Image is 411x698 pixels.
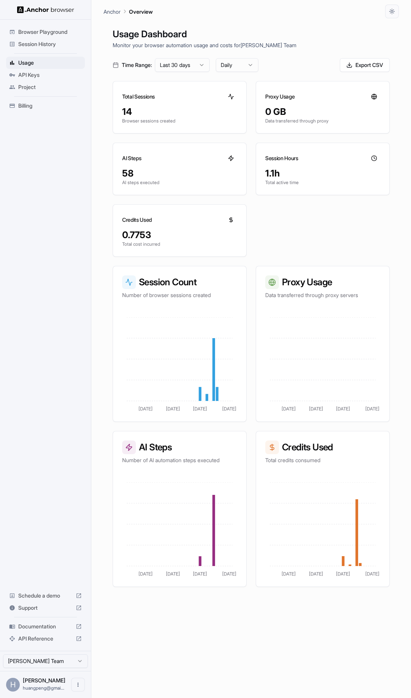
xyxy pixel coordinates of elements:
tspan: [DATE] [365,571,379,577]
div: Browser Playground [6,26,85,38]
h3: Session Count [122,275,237,289]
div: Session History [6,38,85,50]
div: H [6,678,20,692]
p: Total credits consumed [265,456,380,464]
p: Anchor [104,8,121,16]
div: API Keys [6,69,85,81]
p: Total cost incurred [122,241,237,247]
div: 0 GB [265,106,380,118]
tspan: [DATE] [336,406,350,412]
h3: Credits Used [265,440,380,454]
div: 1.1h [265,167,380,180]
div: Support [6,602,85,614]
tspan: [DATE] [282,406,296,412]
tspan: [DATE] [139,406,153,412]
span: Schedule a demo [18,592,73,599]
h3: Proxy Usage [265,93,295,100]
p: Browser sessions created [122,118,237,124]
span: Billing [18,102,82,110]
p: Overview [129,8,153,16]
tspan: [DATE] [365,406,379,412]
button: Export CSV [340,58,390,72]
tspan: [DATE] [336,571,350,577]
span: huangpeng@gmail.com [23,685,64,691]
tspan: [DATE] [193,406,207,412]
tspan: [DATE] [282,571,296,577]
nav: breadcrumb [104,7,153,16]
tspan: [DATE] [166,571,180,577]
span: Session History [18,40,82,48]
h1: Usage Dashboard [113,27,390,41]
span: Usage [18,59,82,67]
p: Data transferred through proxy servers [265,291,380,299]
div: Billing [6,100,85,112]
div: Project [6,81,85,93]
p: Data transferred through proxy [265,118,380,124]
tspan: [DATE] [309,406,323,412]
div: 58 [122,167,237,180]
img: Anchor Logo [17,6,74,13]
div: Documentation [6,620,85,633]
h3: Session Hours [265,154,298,162]
h3: Credits Used [122,216,152,224]
h3: AI Steps [122,154,141,162]
div: 0.7753 [122,229,237,241]
tspan: [DATE] [309,571,323,577]
span: Browser Playground [18,28,82,36]
p: Monitor your browser automation usage and costs for [PERSON_NAME] Team [113,41,390,49]
tspan: [DATE] [166,406,180,412]
tspan: [DATE] [222,406,236,412]
span: Time Range: [122,61,152,69]
span: API Reference [18,635,73,642]
span: API Keys [18,71,82,79]
p: Total active time [265,180,380,186]
tspan: [DATE] [193,571,207,577]
span: Support [18,604,73,612]
h3: Proxy Usage [265,275,380,289]
div: Schedule a demo [6,590,85,602]
p: Number of AI automation steps executed [122,456,237,464]
p: AI steps executed [122,180,237,186]
div: Usage [6,57,85,69]
button: Open menu [71,678,85,692]
p: Number of browser sessions created [122,291,237,299]
tspan: [DATE] [222,571,236,577]
span: Project [18,83,82,91]
h3: AI Steps [122,440,237,454]
tspan: [DATE] [139,571,153,577]
h3: Total Sessions [122,93,155,100]
div: API Reference [6,633,85,645]
span: Huang Peng [23,677,65,684]
span: Documentation [18,623,73,630]
div: 14 [122,106,237,118]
